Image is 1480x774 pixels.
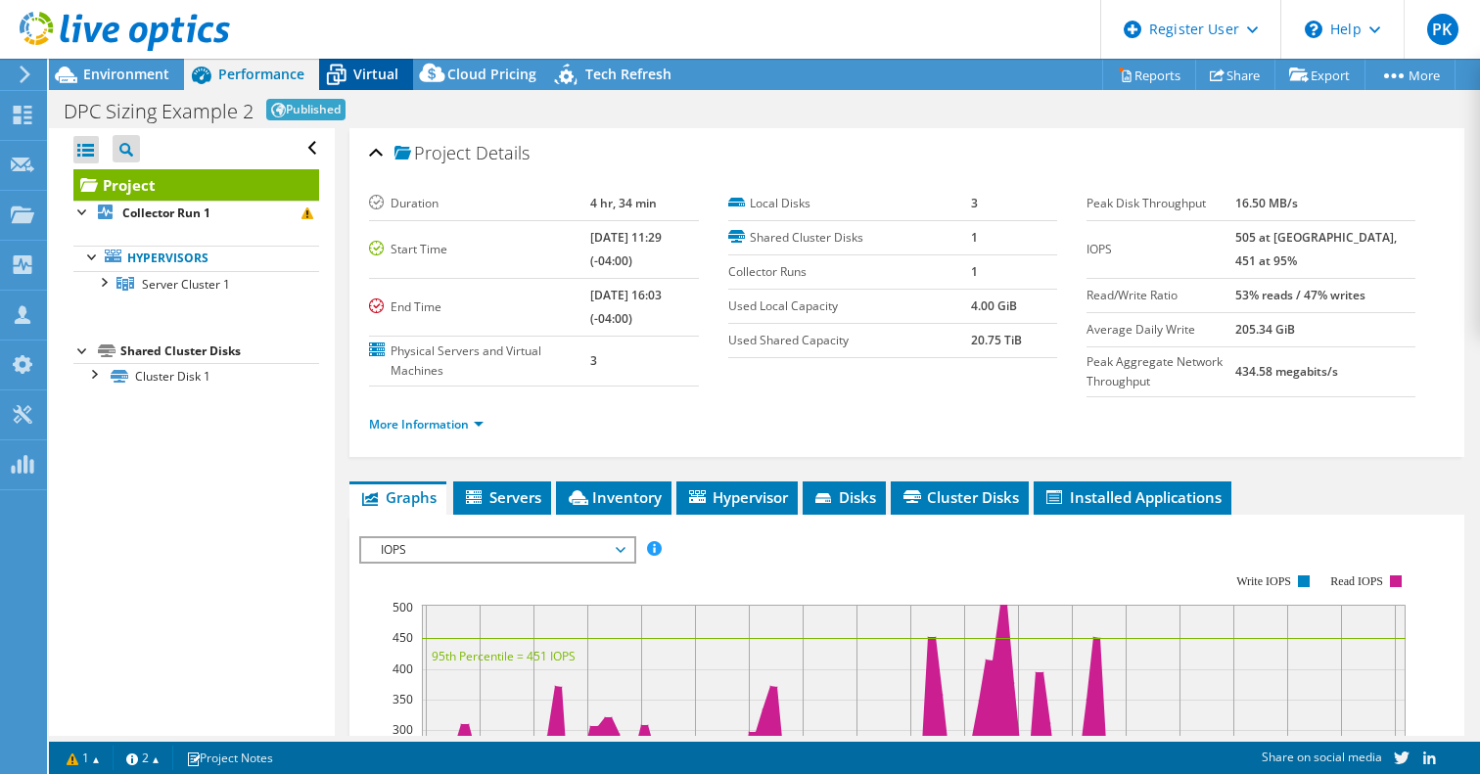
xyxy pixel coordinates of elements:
[971,332,1022,348] b: 20.75 TiB
[369,194,590,213] label: Duration
[113,746,173,770] a: 2
[1087,240,1236,259] label: IOPS
[971,229,978,246] b: 1
[393,691,413,707] text: 350
[1262,749,1382,765] span: Share on social media
[728,228,972,248] label: Shared Cluster Disks
[393,599,413,615] text: 500
[64,102,254,121] h1: DPC Sizing Example 2
[728,194,972,213] label: Local Disks
[812,487,876,507] span: Disks
[394,144,471,163] span: Project
[1235,287,1365,303] b: 53% reads / 47% writes
[566,487,662,507] span: Inventory
[172,746,287,770] a: Project Notes
[393,629,413,646] text: 450
[590,287,662,327] b: [DATE] 16:03 (-04:00)
[393,721,413,738] text: 300
[728,331,972,350] label: Used Shared Capacity
[369,297,590,317] label: End Time
[142,276,230,293] span: Server Cluster 1
[393,660,413,677] text: 400
[73,271,319,296] a: Server Cluster 1
[369,341,590,381] label: Physical Servers and Virtual Machines
[53,746,114,770] a: 1
[122,205,210,221] b: Collector Run 1
[1235,229,1397,269] b: 505 at [GEOGRAPHIC_DATA], 451 at 95%
[476,141,530,164] span: Details
[1087,352,1236,391] label: Peak Aggregate Network Throughput
[266,99,346,120] span: Published
[1087,194,1236,213] label: Peak Disk Throughput
[1235,363,1338,380] b: 434.58 megabits/s
[1364,60,1456,90] a: More
[901,487,1019,507] span: Cluster Disks
[590,195,657,211] b: 4 hr, 34 min
[1087,320,1236,340] label: Average Daily Write
[463,487,541,507] span: Servers
[359,487,437,507] span: Graphs
[971,297,1017,314] b: 4.00 GiB
[369,416,484,433] a: More Information
[120,340,319,363] div: Shared Cluster Disks
[1274,60,1365,90] a: Export
[1087,286,1236,305] label: Read/Write Ratio
[1235,321,1295,338] b: 205.34 GiB
[353,65,398,83] span: Virtual
[371,538,623,562] span: IOPS
[1427,14,1458,45] span: PK
[218,65,304,83] span: Performance
[1235,195,1298,211] b: 16.50 MB/s
[1331,574,1384,588] text: Read IOPS
[432,648,576,664] text: 95th Percentile = 451 IOPS
[971,195,978,211] b: 3
[728,262,972,282] label: Collector Runs
[590,352,597,369] b: 3
[728,296,972,316] label: Used Local Capacity
[73,363,319,388] a: Cluster Disk 1
[369,240,590,259] label: Start Time
[73,169,319,201] a: Project
[971,263,978,280] b: 1
[1237,574,1292,588] text: Write IOPS
[447,65,536,83] span: Cloud Pricing
[1043,487,1222,507] span: Installed Applications
[590,229,662,269] b: [DATE] 11:29 (-04:00)
[1102,60,1196,90] a: Reports
[1305,21,1322,38] svg: \n
[83,65,169,83] span: Environment
[585,65,671,83] span: Tech Refresh
[73,201,319,226] a: Collector Run 1
[1195,60,1275,90] a: Share
[686,487,788,507] span: Hypervisor
[73,246,319,271] a: Hypervisors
